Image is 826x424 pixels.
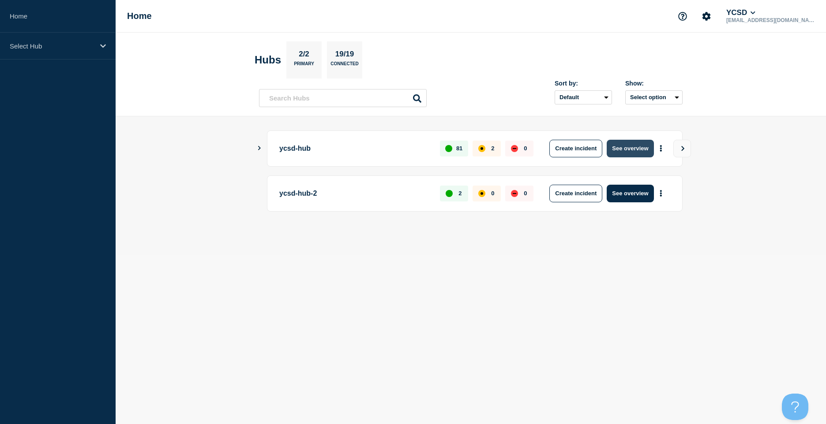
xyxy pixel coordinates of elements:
p: ycsd-hub-2 [279,185,430,202]
div: affected [478,145,485,152]
button: YCSD [725,8,757,17]
button: More actions [655,140,667,156]
input: Search Hubs [259,89,427,107]
div: Sort by: [555,80,612,87]
p: [EMAIL_ADDRESS][DOMAIN_NAME] [725,17,816,23]
p: 2 [458,190,462,197]
p: 0 [491,190,494,197]
button: See overview [607,185,653,202]
button: View [673,140,691,157]
button: Show Connected Hubs [257,145,262,152]
button: Create incident [549,140,602,157]
button: More actions [655,185,667,201]
button: Support [673,7,692,26]
p: 19/19 [332,50,357,61]
div: affected [478,190,485,197]
p: 0 [524,190,527,197]
select: Sort by [555,90,612,104]
p: 2/2 [296,50,313,61]
button: Account settings [697,7,716,26]
p: Primary [294,61,314,71]
div: down [511,145,518,152]
div: down [511,190,518,197]
h1: Home [127,11,152,21]
h2: Hubs [255,54,281,66]
p: ycsd-hub [279,140,430,157]
p: 0 [524,145,527,152]
p: 2 [491,145,494,152]
button: Select option [625,90,683,104]
p: Connected [330,61,358,71]
iframe: Help Scout Beacon - Open [782,394,808,420]
button: Create incident [549,185,602,202]
button: See overview [607,140,653,157]
div: Show: [625,80,683,87]
div: up [445,145,452,152]
p: 81 [456,145,462,152]
p: Select Hub [10,42,94,50]
div: up [446,190,453,197]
